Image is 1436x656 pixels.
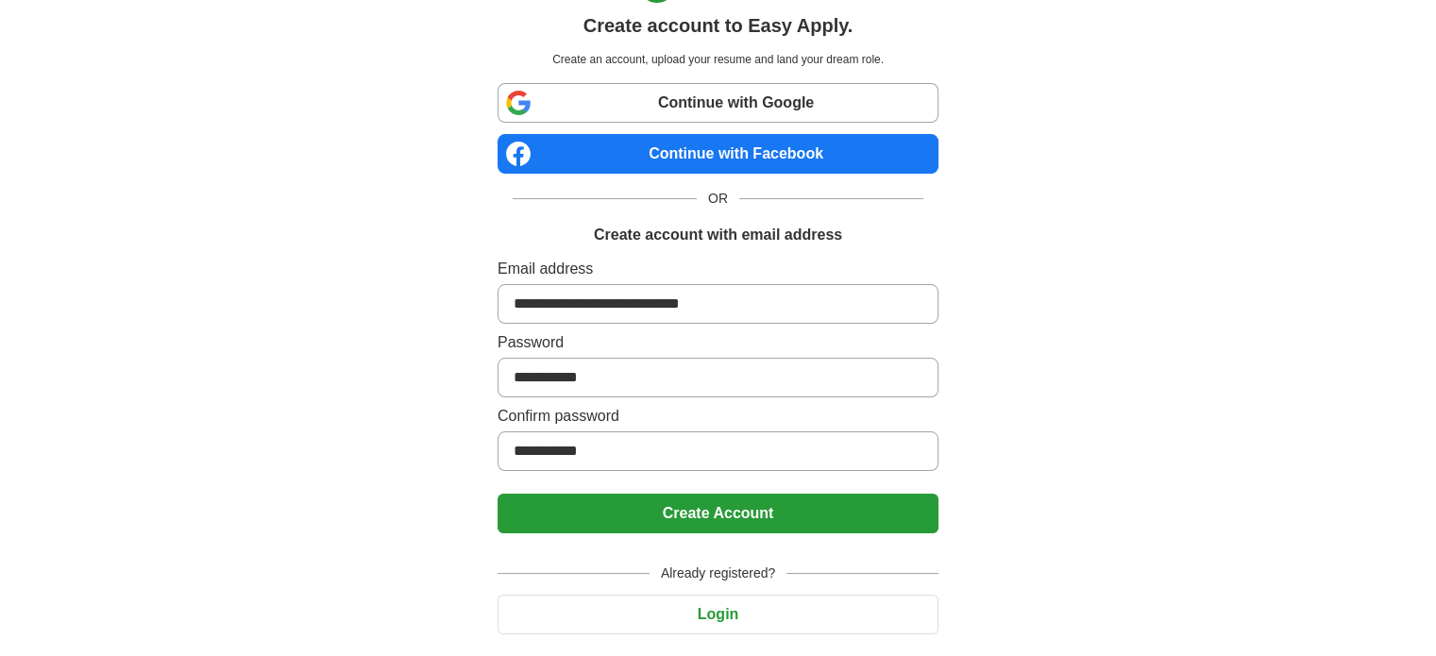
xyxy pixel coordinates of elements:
[498,258,938,280] label: Email address
[498,405,938,428] label: Confirm password
[697,189,739,209] span: OR
[498,606,938,622] a: Login
[583,11,853,40] h1: Create account to Easy Apply.
[498,494,938,533] button: Create Account
[650,563,786,583] span: Already registered?
[498,595,938,634] button: Login
[498,83,938,123] a: Continue with Google
[498,134,938,174] a: Continue with Facebook
[498,331,938,354] label: Password
[594,224,842,246] h1: Create account with email address
[501,51,935,68] p: Create an account, upload your resume and land your dream role.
